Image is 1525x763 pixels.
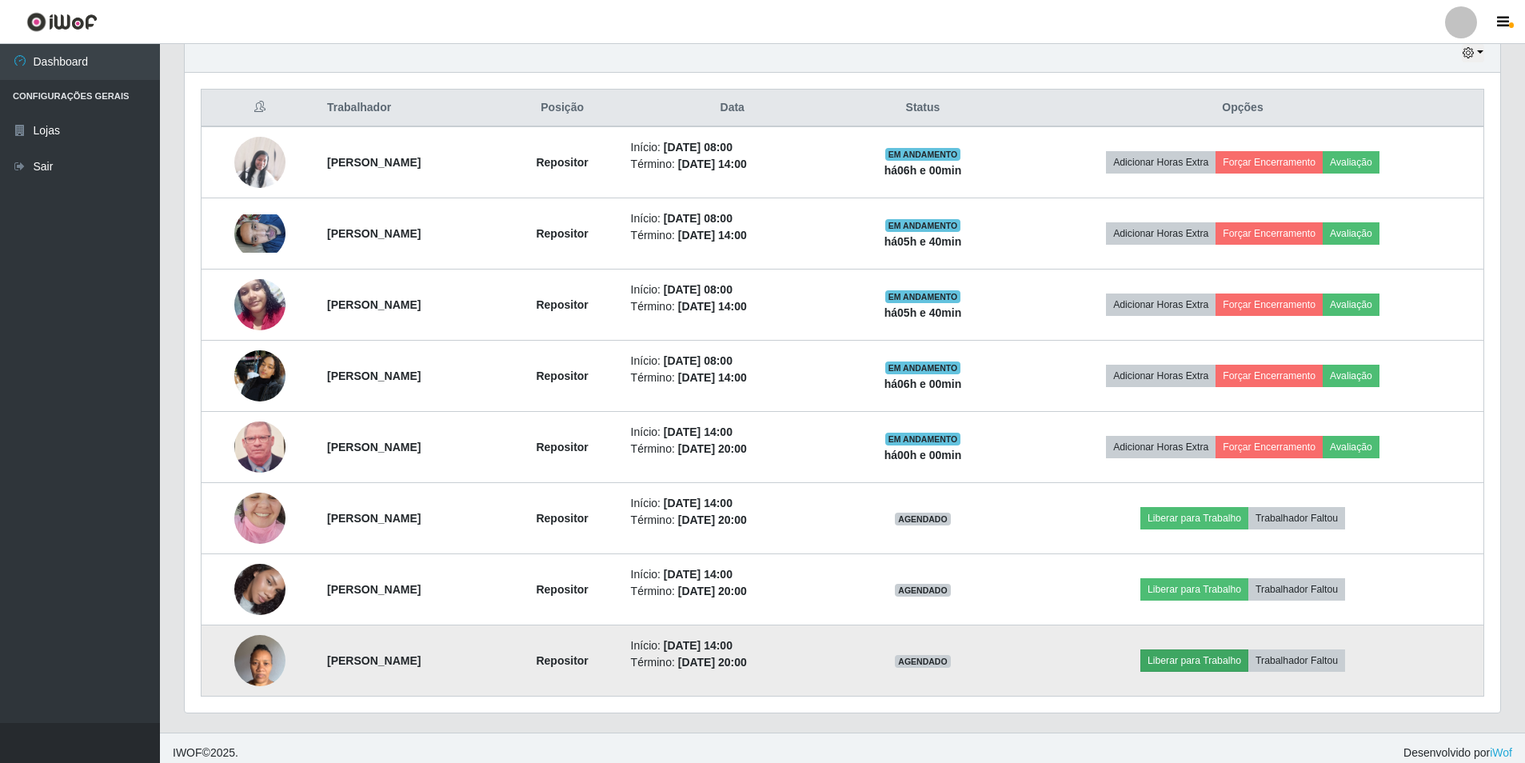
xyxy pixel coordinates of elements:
[1403,745,1512,761] span: Desenvolvido por
[884,378,962,390] strong: há 06 h e 00 min
[327,227,421,240] strong: [PERSON_NAME]
[1216,151,1323,174] button: Forçar Encerramento
[631,654,834,671] li: Término:
[664,639,733,652] time: [DATE] 14:00
[631,637,834,654] li: Início:
[327,441,421,453] strong: [PERSON_NAME]
[631,370,834,386] li: Término:
[1490,746,1512,759] a: iWof
[1323,436,1379,458] button: Avaliação
[895,584,951,597] span: AGENDADO
[631,298,834,315] li: Término:
[1106,151,1216,174] button: Adicionar Horas Extra
[1002,90,1483,127] th: Opções
[664,354,733,367] time: [DATE] 08:00
[1323,365,1379,387] button: Avaliação
[234,544,285,635] img: 1754222847400.jpeg
[678,229,747,242] time: [DATE] 14:00
[327,583,421,596] strong: [PERSON_NAME]
[1140,578,1248,601] button: Liberar para Trabalho
[234,626,285,694] img: 1754928473584.jpeg
[664,568,733,581] time: [DATE] 14:00
[26,12,98,32] img: CoreUI Logo
[631,353,834,370] li: Início:
[631,512,834,529] li: Término:
[1323,151,1379,174] button: Avaliação
[631,441,834,457] li: Término:
[664,212,733,225] time: [DATE] 08:00
[631,495,834,512] li: Início:
[1323,294,1379,316] button: Avaliação
[631,156,834,173] li: Término:
[536,512,588,525] strong: Repositor
[885,290,961,303] span: EM ANDAMENTO
[678,585,747,597] time: [DATE] 20:00
[884,164,962,177] strong: há 06 h e 00 min
[234,270,285,338] img: 1755724312093.jpeg
[664,141,733,154] time: [DATE] 08:00
[536,298,588,311] strong: Repositor
[631,424,834,441] li: Início:
[327,298,421,311] strong: [PERSON_NAME]
[678,442,747,455] time: [DATE] 20:00
[631,566,834,583] li: Início:
[631,210,834,227] li: Início:
[1248,578,1345,601] button: Trabalhador Faltou
[1248,649,1345,672] button: Trabalhador Faltou
[1216,365,1323,387] button: Forçar Encerramento
[1106,294,1216,316] button: Adicionar Horas Extra
[678,513,747,526] time: [DATE] 20:00
[844,90,1002,127] th: Status
[536,227,588,240] strong: Repositor
[895,655,951,668] span: AGENDADO
[327,654,421,667] strong: [PERSON_NAME]
[1106,436,1216,458] button: Adicionar Horas Extra
[536,370,588,382] strong: Repositor
[884,449,962,461] strong: há 00 h e 00 min
[678,371,747,384] time: [DATE] 14:00
[327,156,421,169] strong: [PERSON_NAME]
[536,441,588,453] strong: Repositor
[327,512,421,525] strong: [PERSON_NAME]
[317,90,504,127] th: Trabalhador
[1248,507,1345,529] button: Trabalhador Faltou
[621,90,844,127] th: Data
[536,654,588,667] strong: Repositor
[1216,222,1323,245] button: Forçar Encerramento
[234,137,285,188] img: 1751480704015.jpeg
[1106,365,1216,387] button: Adicionar Horas Extra
[1323,222,1379,245] button: Avaliação
[885,219,961,232] span: EM ANDAMENTO
[631,139,834,156] li: Início:
[631,227,834,244] li: Término:
[327,370,421,382] strong: [PERSON_NAME]
[1216,436,1323,458] button: Forçar Encerramento
[885,433,961,445] span: EM ANDAMENTO
[234,342,285,409] img: 1755522333541.jpeg
[664,283,733,296] time: [DATE] 08:00
[884,235,962,248] strong: há 05 h e 40 min
[504,90,621,127] th: Posição
[678,158,747,170] time: [DATE] 14:00
[173,746,202,759] span: IWOF
[234,413,285,481] img: 1750202852235.jpeg
[1140,507,1248,529] button: Liberar para Trabalho
[664,497,733,509] time: [DATE] 14:00
[885,362,961,374] span: EM ANDAMENTO
[234,473,285,564] img: 1753380554375.jpeg
[1216,294,1323,316] button: Forçar Encerramento
[1106,222,1216,245] button: Adicionar Horas Extra
[664,425,733,438] time: [DATE] 14:00
[1140,649,1248,672] button: Liberar para Trabalho
[234,214,285,253] img: 1753294616026.jpeg
[631,583,834,600] li: Término:
[885,148,961,161] span: EM ANDAMENTO
[536,156,588,169] strong: Repositor
[173,745,238,761] span: © 2025 .
[884,306,962,319] strong: há 05 h e 40 min
[631,282,834,298] li: Início:
[536,583,588,596] strong: Repositor
[895,513,951,525] span: AGENDADO
[678,656,747,669] time: [DATE] 20:00
[678,300,747,313] time: [DATE] 14:00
